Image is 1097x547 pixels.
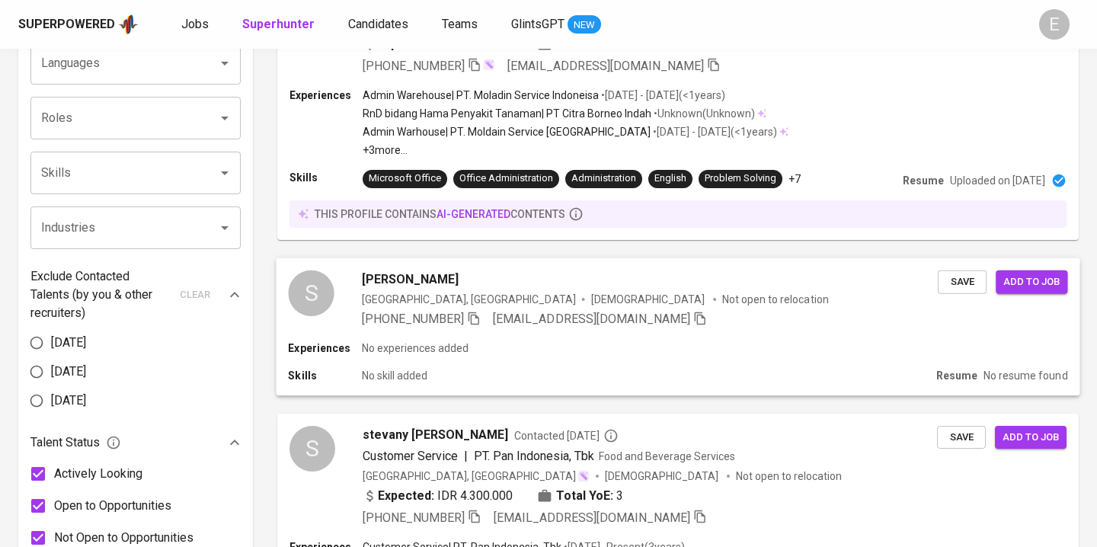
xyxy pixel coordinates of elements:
[214,107,235,129] button: Open
[788,171,801,187] p: +7
[30,433,121,452] span: Talent Status
[705,171,776,186] div: Problem Solving
[651,106,755,121] p: • Unknown ( Unknown )
[51,392,86,410] span: [DATE]
[363,449,458,463] span: Customer Service
[54,497,171,515] span: Open to Opportunities
[937,426,986,449] button: Save
[288,270,334,315] div: S
[442,15,481,34] a: Teams
[288,341,361,356] p: Experiences
[362,292,576,307] div: [GEOGRAPHIC_DATA], [GEOGRAPHIC_DATA]
[242,17,315,31] b: Superhunter
[289,426,335,472] div: S
[936,368,977,383] p: Resume
[507,59,704,73] span: [EMAIL_ADDRESS][DOMAIN_NAME]
[51,363,86,381] span: [DATE]
[363,106,651,121] p: RnD bidang Hama Penyakit Tanaman | PT Citra Borneo Indah
[493,312,690,326] span: [EMAIL_ADDRESS][DOMAIN_NAME]
[654,171,686,186] div: English
[983,368,1067,383] p: No resume found
[30,427,241,458] div: Talent Status
[30,267,171,322] p: Exclude Contacted Talents (by you & other recruiters)
[362,312,464,326] span: [PHONE_NUMBER]
[378,487,434,505] b: Expected:
[442,17,478,31] span: Teams
[605,469,721,484] span: [DEMOGRAPHIC_DATA]
[722,292,828,307] p: Not open to relocation
[616,487,623,505] span: 3
[995,426,1067,449] button: Add to job
[214,217,235,238] button: Open
[118,13,139,36] img: app logo
[494,510,690,525] span: [EMAIL_ADDRESS][DOMAIN_NAME]
[289,88,363,103] p: Experiences
[938,270,987,293] button: Save
[599,450,735,462] span: Food and Beverage Services
[1003,429,1059,446] span: Add to job
[514,428,619,443] span: Contacted [DATE]
[363,88,599,103] p: Admin Warehouse | PT. Moladin Service Indoneisa
[736,469,842,484] p: Not open to relocation
[1039,9,1070,40] div: E
[181,15,212,34] a: Jobs
[363,59,465,73] span: [PHONE_NUMBER]
[1003,273,1060,290] span: Add to job
[363,124,651,139] p: Admin Warhouse | PT. Moldain Service [GEOGRAPHIC_DATA]
[474,449,594,463] span: PT. Pan Indonesia, Tbk
[511,17,564,31] span: GlintsGPT
[599,88,725,103] p: • [DATE] - [DATE] ( <1 years )
[903,173,944,188] p: Resume
[348,15,411,34] a: Candidates
[51,334,86,352] span: [DATE]
[363,510,465,525] span: [PHONE_NUMBER]
[30,267,241,322] div: Exclude Contacted Talents (by you & other recruiters)clear
[945,429,978,446] span: Save
[437,208,510,220] span: AI-generated
[18,16,115,34] div: Superpowered
[54,465,142,483] span: Actively Looking
[315,206,565,222] p: this profile contains contents
[18,13,139,36] a: Superpoweredapp logo
[362,341,469,356] p: No experiences added
[363,469,590,484] div: [GEOGRAPHIC_DATA], [GEOGRAPHIC_DATA]
[556,487,613,505] b: Total YoE:
[214,53,235,74] button: Open
[181,17,209,31] span: Jobs
[459,171,553,186] div: Office Administration
[511,15,601,34] a: GlintsGPT NEW
[483,59,495,71] img: magic_wand.svg
[348,17,408,31] span: Candidates
[362,270,459,288] span: [PERSON_NAME]
[362,368,427,383] p: No skill added
[591,292,707,307] span: [DEMOGRAPHIC_DATA]
[651,124,777,139] p: • [DATE] - [DATE] ( <1 years )
[289,170,363,185] p: Skills
[363,426,508,444] span: stevany [PERSON_NAME]
[363,487,513,505] div: IDR 4.300.000
[214,162,235,184] button: Open
[242,15,318,34] a: Superhunter
[996,270,1067,293] button: Add to job
[369,171,441,186] div: Microsoft Office
[577,470,590,482] img: magic_wand.svg
[945,273,979,290] span: Save
[603,428,619,443] svg: By Batam recruiter
[568,18,601,33] span: NEW
[54,529,193,547] span: Not Open to Opportunities
[950,173,1045,188] p: Uploaded on [DATE]
[288,368,361,383] p: Skills
[277,258,1079,395] a: S[PERSON_NAME][GEOGRAPHIC_DATA], [GEOGRAPHIC_DATA][DEMOGRAPHIC_DATA] Not open to relocation[PHONE...
[464,447,468,465] span: |
[571,171,636,186] div: Administration
[363,142,788,158] p: +3 more ...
